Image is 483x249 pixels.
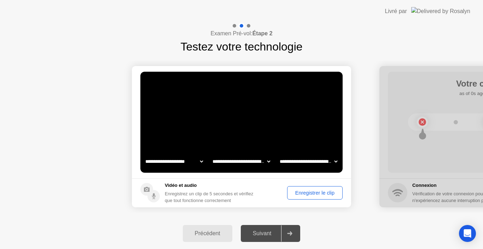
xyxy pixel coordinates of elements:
[180,38,302,55] h1: Testez votre technologie
[183,225,232,242] button: Précédent
[185,230,230,237] div: Précédent
[210,29,272,38] h4: Examen Pré-vol:
[243,230,281,237] div: Suivant
[290,190,340,196] div: Enregistrer le clip
[165,182,259,189] h5: Vidéo et audio
[459,225,476,242] div: Open Intercom Messenger
[385,7,407,16] div: Livré par
[144,154,204,168] select: Available cameras
[278,154,339,168] select: Available microphones
[411,7,470,15] img: Delivered by Rosalyn
[211,154,272,168] select: Available speakers
[287,186,343,200] button: Enregistrer le clip
[165,190,259,204] div: Enregistrez un clip de 5 secondes et vérifiez que tout fonctionne correctement
[241,225,301,242] button: Suivant
[252,30,273,36] b: Étape 2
